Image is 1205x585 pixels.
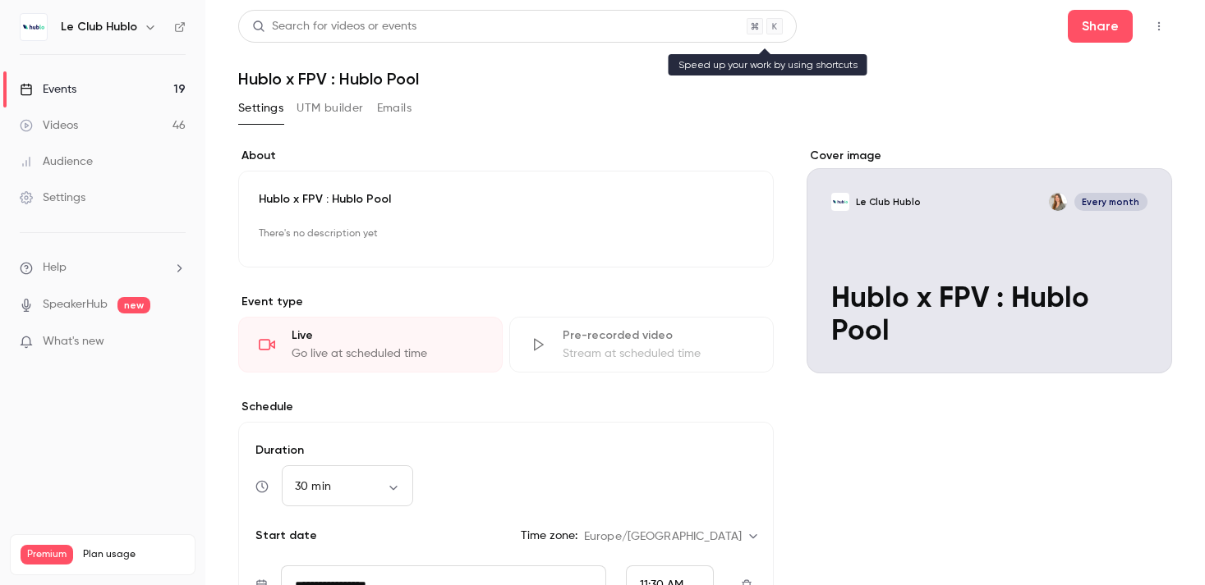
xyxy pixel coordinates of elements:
[238,95,283,121] button: Settings
[238,69,1172,89] h1: Hublo x FPV : Hublo Pool
[252,528,317,544] p: Start date
[584,528,760,545] div: Europe/[GEOGRAPHIC_DATA]
[563,345,753,362] div: Stream at scheduled time
[117,297,150,313] span: new
[238,294,774,310] p: Event type
[297,95,363,121] button: UTM builder
[83,548,185,561] span: Plan usage
[292,345,482,362] div: Go live at scheduled time
[43,333,104,350] span: What's new
[807,148,1172,164] label: Cover image
[292,327,482,344] div: Live
[238,317,503,372] div: LiveGo live at scheduled time
[20,81,76,98] div: Events
[282,478,413,495] div: 30 min
[20,190,85,206] div: Settings
[61,19,137,35] h6: Le Club Hublo
[43,296,108,313] a: SpeakerHub
[238,399,774,415] p: Schedule
[166,335,186,350] iframe: Noticeable Trigger
[238,148,774,164] label: About
[20,259,186,277] li: help-dropdown-opener
[21,14,47,40] img: Le Club Hublo
[21,545,73,564] span: Premium
[20,117,78,134] div: Videos
[563,327,753,344] div: Pre-recorded video
[43,259,67,277] span: Help
[807,148,1172,373] section: Cover image
[521,528,577,544] p: Time zone:
[377,95,412,121] button: Emails
[1068,10,1133,43] button: Share
[259,221,753,247] p: There's no description yet
[20,153,93,170] div: Audience
[252,442,760,459] label: Duration
[252,18,416,35] div: Search for videos or events
[259,191,753,208] p: Hublo x FPV : Hublo Pool
[509,317,774,372] div: Pre-recorded videoStream at scheduled time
